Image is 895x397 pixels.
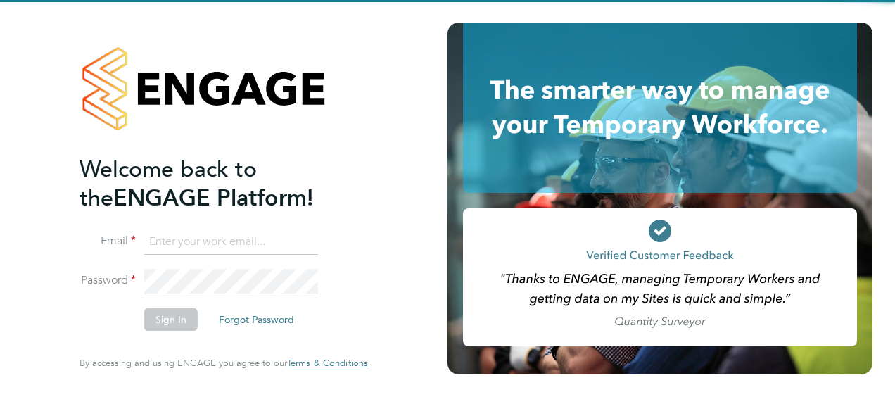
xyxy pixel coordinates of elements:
button: Forgot Password [208,308,305,331]
label: Password [80,273,136,288]
label: Email [80,234,136,248]
input: Enter your work email... [144,229,318,255]
a: Terms & Conditions [287,358,368,369]
button: Sign In [144,308,198,331]
span: By accessing and using ENGAGE you agree to our [80,357,368,369]
h2: ENGAGE Platform! [80,155,354,213]
span: Welcome back to the [80,156,257,212]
